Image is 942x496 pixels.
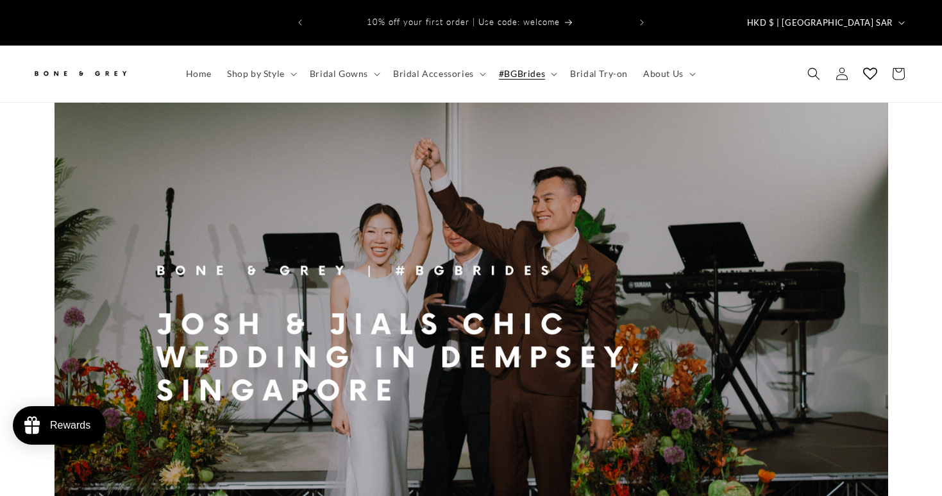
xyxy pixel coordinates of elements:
a: Bridal Try-on [562,60,635,87]
div: Rewards [50,420,90,431]
span: #BGBrides [499,68,545,80]
summary: About Us [635,60,701,87]
button: Previous announcement [286,10,314,35]
button: HKD $ | [GEOGRAPHIC_DATA] SAR [739,10,910,35]
span: Shop by Style [227,68,285,80]
span: Bridal Accessories [393,68,474,80]
summary: Search [800,60,828,88]
a: Home [178,60,219,87]
summary: Bridal Accessories [385,60,491,87]
summary: #BGBrides [491,60,562,87]
a: Bone and Grey Bridal [28,58,165,89]
button: Next announcement [628,10,656,35]
span: Home [186,68,212,80]
img: Bone and Grey Bridal [32,63,128,84]
summary: Bridal Gowns [302,60,385,87]
span: Bridal Gowns [310,68,368,80]
span: 10% off your first order | Use code: welcome [367,17,560,27]
summary: Shop by Style [219,60,302,87]
span: Bridal Try-on [570,68,628,80]
span: About Us [643,68,684,80]
span: HKD $ | [GEOGRAPHIC_DATA] SAR [747,17,893,30]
